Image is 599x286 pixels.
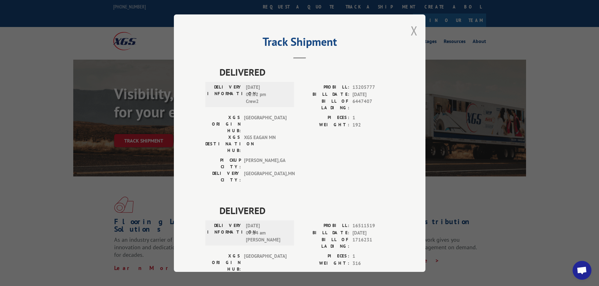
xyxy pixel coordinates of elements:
span: 1 [352,114,394,121]
label: WEIGHT: [300,260,349,267]
span: [GEOGRAPHIC_DATA] [244,114,286,134]
span: 1716231 [352,236,394,250]
label: PROBILL: [300,222,349,229]
label: XGS ORIGIN HUB: [205,253,241,273]
span: [DATE] [352,91,394,98]
span: DELIVERED [219,65,394,79]
div: Open chat [573,261,591,280]
span: [DATE] 07:14 am [PERSON_NAME] [246,222,288,244]
span: [DATE] 02:02 pm Crew2 [246,84,288,105]
span: 192 [352,121,394,128]
label: DELIVERY CITY: [205,170,241,183]
label: PROBILL: [300,84,349,91]
span: XGS EAGAN MN [244,134,286,154]
h2: Track Shipment [205,37,394,49]
span: 1 [352,253,394,260]
label: PICKUP CITY: [205,157,241,170]
label: PIECES: [300,114,349,121]
label: BILL OF LADING: [300,98,349,111]
span: 16511519 [352,222,394,229]
label: BILL DATE: [300,229,349,236]
label: DELIVERY INFORMATION: [207,222,243,244]
span: [PERSON_NAME] , GA [244,157,286,170]
span: 13205777 [352,84,394,91]
button: Close modal [411,22,418,39]
span: [GEOGRAPHIC_DATA] [244,253,286,273]
label: BILL DATE: [300,91,349,98]
span: 316 [352,260,394,267]
label: BILL OF LADING: [300,236,349,250]
span: [DATE] [352,229,394,236]
label: DELIVERY INFORMATION: [207,84,243,105]
label: XGS DESTINATION HUB: [205,134,241,154]
label: XGS ORIGIN HUB: [205,114,241,134]
label: PIECES: [300,253,349,260]
span: DELIVERED [219,203,394,218]
label: WEIGHT: [300,121,349,128]
span: 6447407 [352,98,394,111]
span: [GEOGRAPHIC_DATA] , MN [244,170,286,183]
